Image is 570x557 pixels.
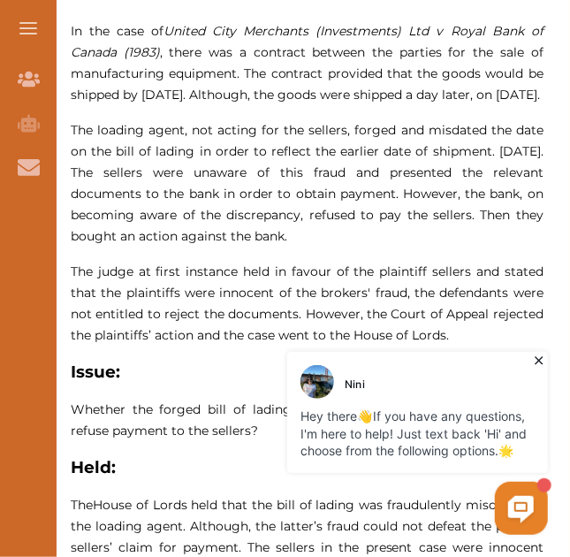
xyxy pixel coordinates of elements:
[71,122,543,244] span: The loading agent, not acting for the sellers, forged and misdated the date on the bill of lading...
[71,362,120,382] strong: Issue:
[71,23,543,103] span: In the case of , there was a contract between the parties for the sale of manufacturing equipment...
[71,457,116,477] strong: Held:
[71,23,543,60] span: United City Merchants (Investments) Ltd v Royal Bank of Canada (1983)
[71,497,93,513] span: The
[71,263,543,343] span: The judge at first instance held in favour of the plaintiff sellers and stated that the plaintiff...
[71,401,543,439] span: Whether the forged bill of lading was sufficient reason for the bank to refuse payment to the sel...
[146,347,552,539] iframe: HelpCrunch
